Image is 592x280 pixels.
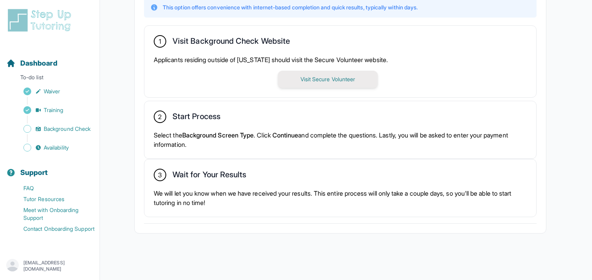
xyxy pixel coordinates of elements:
a: Contact Onboarding Support [6,223,100,234]
span: Availability [44,144,69,152]
p: We will let you know when we have received your results. This entire process will only take a cou... [154,189,527,207]
button: Visit Secure Volunteer [278,71,378,88]
a: Waiver [6,86,100,97]
p: This option offers convenience with internet-based completion and quick results, typically within... [163,4,418,11]
h2: Visit Background Check Website [172,36,290,49]
span: Waiver [44,87,60,95]
button: [EMAIL_ADDRESS][DOMAIN_NAME] [6,259,93,273]
button: Dashboard [3,45,96,72]
a: Tutor Resources [6,194,100,205]
p: [EMAIL_ADDRESS][DOMAIN_NAME] [23,260,93,272]
span: 2 [158,112,162,121]
a: Dashboard [6,58,57,69]
a: Training [6,105,100,116]
button: Support [3,155,96,181]
span: 1 [159,37,161,46]
a: Meet with Onboarding Support [6,205,100,223]
span: Support [20,167,48,178]
a: Background Check [6,123,100,134]
span: Background Screen Type [182,131,254,139]
span: Training [44,106,64,114]
span: Continue [272,131,299,139]
p: To-do list [3,73,96,84]
span: 3 [158,170,162,180]
span: Dashboard [20,58,57,69]
a: FAQ [6,183,100,194]
img: logo [6,8,76,33]
h2: Wait for Your Results [172,170,246,182]
h2: Start Process [172,112,220,124]
a: Availability [6,142,100,153]
p: Applicants residing outside of [US_STATE] should visit the Secure Volunteer website. [154,55,527,64]
span: Background Check [44,125,91,133]
p: Select the . Click and complete the questions. Lastly, you will be asked to enter your payment in... [154,130,527,149]
a: Visit Secure Volunteer [278,75,378,83]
